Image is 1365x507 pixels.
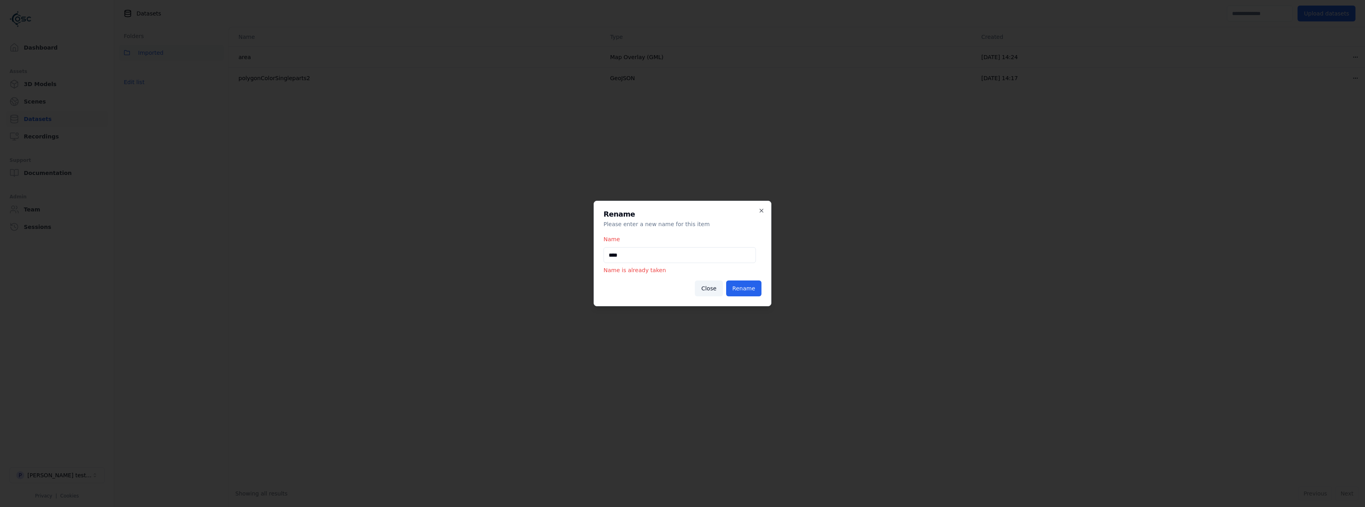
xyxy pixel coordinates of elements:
[604,211,761,218] h2: Rename
[604,236,620,242] label: Name
[726,280,761,296] button: Rename
[695,280,723,296] button: Close
[604,220,761,228] p: Please enter a new name for this item
[604,266,756,274] p: Name is already taken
